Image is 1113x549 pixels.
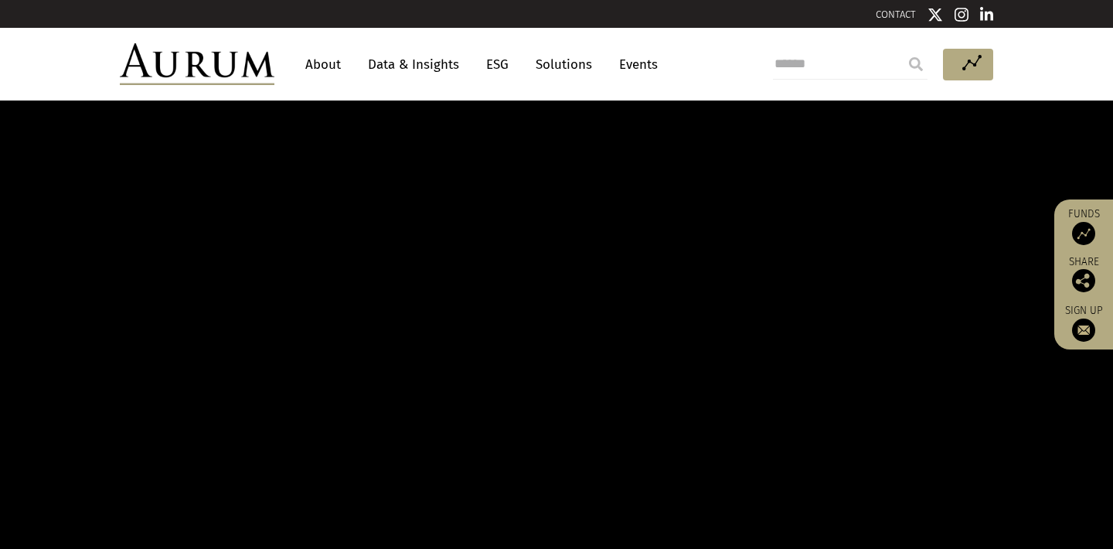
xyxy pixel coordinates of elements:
div: Share [1062,257,1105,292]
a: Solutions [528,50,600,79]
a: About [298,50,349,79]
img: Share this post [1072,269,1095,292]
img: Sign up to our newsletter [1072,319,1095,342]
a: Data & Insights [360,50,467,79]
img: Access Funds [1072,222,1095,245]
input: Submit [900,49,931,80]
a: ESG [478,50,516,79]
a: Funds [1062,207,1105,245]
a: Sign up [1062,304,1105,342]
img: Linkedin icon [980,7,994,22]
img: Twitter icon [927,7,943,22]
img: Aurum [120,43,274,85]
a: CONTACT [876,9,916,20]
a: Events [611,50,658,79]
img: Instagram icon [955,7,968,22]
